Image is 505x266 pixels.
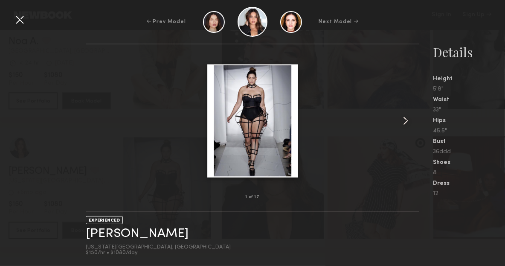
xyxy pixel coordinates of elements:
div: 36ddd [433,149,505,155]
div: ← Prev Model [147,18,186,26]
div: Bust [433,139,505,145]
div: Height [433,76,505,82]
div: Shoes [433,160,505,166]
div: 1 of 17 [245,195,260,199]
div: Next Model → [319,18,359,26]
div: $150/hr • $1080/day [86,250,231,256]
div: Waist [433,97,505,103]
div: 45.5" [433,128,505,134]
div: 8 [433,170,505,176]
div: Details [433,44,505,61]
div: 33" [433,107,505,113]
a: [PERSON_NAME] [86,227,189,240]
div: Dress [433,181,505,187]
div: [US_STATE][GEOGRAPHIC_DATA], [GEOGRAPHIC_DATA] [86,245,231,250]
div: 12 [433,191,505,197]
div: Hips [433,118,505,124]
div: EXPERIENCED [86,216,123,224]
div: 5'8" [433,86,505,92]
